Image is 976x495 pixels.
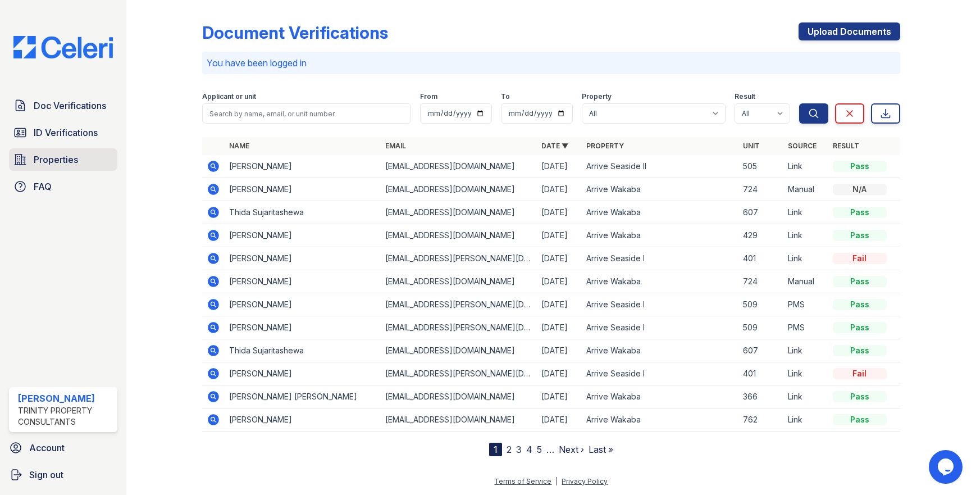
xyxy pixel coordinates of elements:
[559,444,584,455] a: Next ›
[4,437,122,459] a: Account
[537,201,582,224] td: [DATE]
[582,270,738,293] td: Arrive Wakaba
[738,408,783,432] td: 762
[29,441,65,455] span: Account
[34,180,52,193] span: FAQ
[420,92,437,101] label: From
[582,92,612,101] label: Property
[229,142,249,150] a: Name
[738,155,783,178] td: 505
[537,247,582,270] td: [DATE]
[34,153,78,166] span: Properties
[586,142,624,150] a: Property
[799,22,900,40] a: Upload Documents
[582,155,738,178] td: Arrive Seaside II
[9,94,117,117] a: Doc Verifications
[537,362,582,385] td: [DATE]
[385,142,406,150] a: Email
[738,362,783,385] td: 401
[18,405,113,428] div: Trinity Property Consultants
[738,316,783,339] td: 509
[783,224,828,247] td: Link
[833,414,887,425] div: Pass
[34,99,106,112] span: Doc Verifications
[225,339,381,362] td: Thida Sujaritashewa
[4,36,122,58] img: CE_Logo_Blue-a8612792a0a2168367f1c8372b55b34899dd931a85d93a1a3d3e32e68fde9ad4.png
[202,92,256,101] label: Applicant or unit
[833,276,887,287] div: Pass
[582,339,738,362] td: Arrive Wakaba
[381,224,537,247] td: [EMAIL_ADDRESS][DOMAIN_NAME]
[225,408,381,432] td: [PERSON_NAME]
[783,408,828,432] td: Link
[743,142,760,150] a: Unit
[381,362,537,385] td: [EMAIL_ADDRESS][PERSON_NAME][DOMAIN_NAME]
[537,270,582,293] td: [DATE]
[225,270,381,293] td: [PERSON_NAME]
[738,224,783,247] td: 429
[537,444,542,455] a: 5
[381,270,537,293] td: [EMAIL_ADDRESS][DOMAIN_NAME]
[738,247,783,270] td: 401
[738,293,783,316] td: 509
[582,362,738,385] td: Arrive Seaside I
[225,362,381,385] td: [PERSON_NAME]
[4,464,122,486] a: Sign out
[783,316,828,339] td: PMS
[546,443,554,456] span: …
[9,121,117,144] a: ID Verifications
[589,444,613,455] a: Last »
[225,316,381,339] td: [PERSON_NAME]
[526,444,532,455] a: 4
[783,293,828,316] td: PMS
[9,175,117,198] a: FAQ
[225,293,381,316] td: [PERSON_NAME]
[541,142,568,150] a: Date ▼
[735,92,755,101] label: Result
[516,444,522,455] a: 3
[833,391,887,402] div: Pass
[225,224,381,247] td: [PERSON_NAME]
[202,103,411,124] input: Search by name, email, or unit number
[225,201,381,224] td: Thida Sujaritashewa
[833,184,887,195] div: N/A
[501,92,510,101] label: To
[381,201,537,224] td: [EMAIL_ADDRESS][DOMAIN_NAME]
[833,322,887,333] div: Pass
[833,345,887,356] div: Pass
[9,148,117,171] a: Properties
[582,385,738,408] td: Arrive Wakaba
[783,362,828,385] td: Link
[783,155,828,178] td: Link
[833,253,887,264] div: Fail
[582,408,738,432] td: Arrive Wakaba
[489,443,502,456] div: 1
[833,161,887,172] div: Pass
[225,178,381,201] td: [PERSON_NAME]
[738,270,783,293] td: 724
[783,385,828,408] td: Link
[783,339,828,362] td: Link
[537,224,582,247] td: [DATE]
[202,22,388,43] div: Document Verifications
[381,247,537,270] td: [EMAIL_ADDRESS][PERSON_NAME][DOMAIN_NAME]
[34,126,98,139] span: ID Verifications
[381,293,537,316] td: [EMAIL_ADDRESS][PERSON_NAME][DOMAIN_NAME]
[783,201,828,224] td: Link
[738,178,783,201] td: 724
[381,316,537,339] td: [EMAIL_ADDRESS][PERSON_NAME][DOMAIN_NAME]
[562,477,608,485] a: Privacy Policy
[833,142,859,150] a: Result
[225,155,381,178] td: [PERSON_NAME]
[582,178,738,201] td: Arrive Wakaba
[537,178,582,201] td: [DATE]
[783,247,828,270] td: Link
[537,293,582,316] td: [DATE]
[833,368,887,379] div: Fail
[537,339,582,362] td: [DATE]
[738,385,783,408] td: 366
[507,444,512,455] a: 2
[929,450,965,484] iframe: chat widget
[225,247,381,270] td: [PERSON_NAME]
[738,339,783,362] td: 607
